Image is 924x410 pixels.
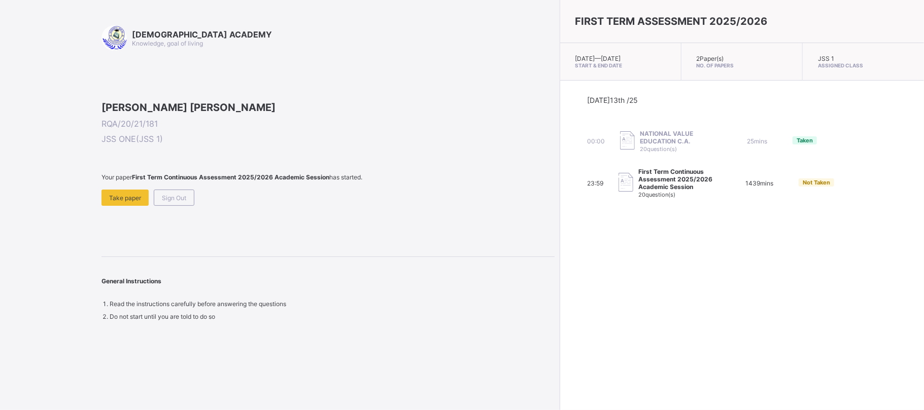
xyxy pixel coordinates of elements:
img: take_paper.cd97e1aca70de81545fe8e300f84619e.svg [620,131,635,150]
span: Taken [797,137,813,144]
img: take_paper.cd97e1aca70de81545fe8e300f84619e.svg [619,173,633,192]
span: Your paper has started. [101,173,555,181]
span: Sign Out [162,194,186,202]
span: JSS 1 [818,55,834,62]
span: Assigned Class [818,62,909,68]
span: Take paper [109,194,141,202]
b: First Term Continuous Assessment 2025/2026 Academic Session [132,173,329,181]
span: [DEMOGRAPHIC_DATA] ACADEMY [132,29,272,40]
span: Do not start until you are told to do so [110,313,215,320]
span: NATIONAL VALUE EDUCATION C.A. [640,130,716,145]
span: 20 question(s) [638,191,675,198]
span: General Instructions [101,277,161,285]
span: No. of Papers [697,62,787,68]
span: 23:59 [587,179,603,187]
span: RQA/20/21/181 [101,119,555,129]
span: Start & End Date [575,62,666,68]
span: [DATE] 13th /25 [587,96,638,104]
span: 1439 mins [745,179,773,187]
span: 25 mins [747,137,767,145]
span: [PERSON_NAME] [PERSON_NAME] [101,101,555,114]
span: Not Taken [803,179,830,186]
span: 20 question(s) [640,145,677,153]
span: JSS ONE ( JSS 1 ) [101,134,555,144]
span: FIRST TERM ASSESSMENT 2025/2026 [575,15,768,27]
span: Read the instructions carefully before answering the questions [110,300,286,308]
span: Knowledge, goal of living [132,40,203,47]
span: 00:00 [587,137,605,145]
span: [DATE] — [DATE] [575,55,621,62]
span: 2 Paper(s) [697,55,724,62]
span: First Term Continuous Assessment 2025/2026 Academic Session [638,168,715,191]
